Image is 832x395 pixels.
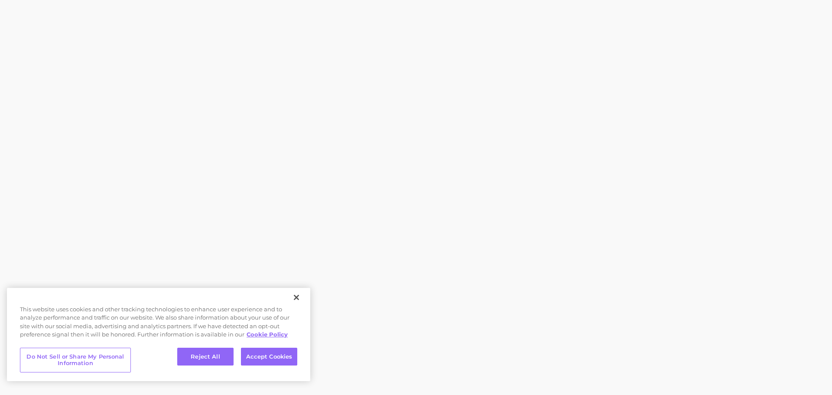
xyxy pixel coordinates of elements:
[7,305,310,343] div: This website uses cookies and other tracking technologies to enhance user experience and to analy...
[241,348,297,366] button: Accept Cookies
[7,288,310,381] div: Privacy
[7,288,310,381] div: Cookie banner
[177,348,234,366] button: Reject All
[287,288,306,307] button: Close
[20,348,131,372] button: Do Not Sell or Share My Personal Information
[247,331,288,338] a: More information about your privacy, opens in a new tab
